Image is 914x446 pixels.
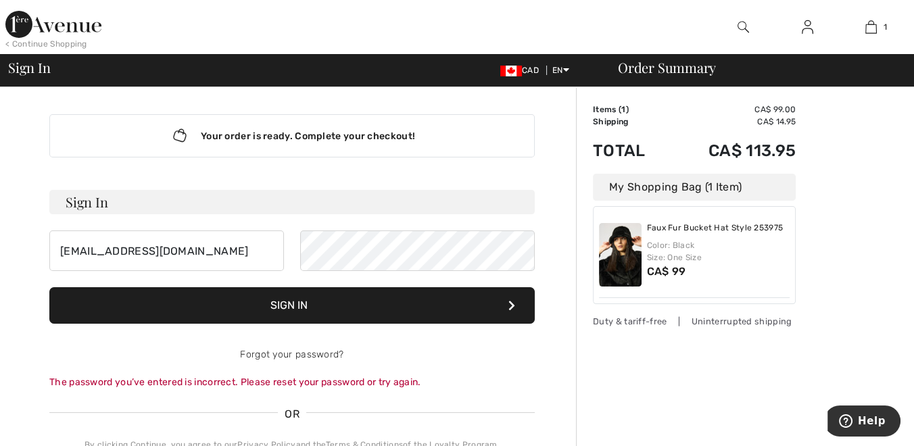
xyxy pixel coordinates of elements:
td: CA$ 14.95 [669,116,796,128]
img: search the website [738,19,749,35]
td: Items ( ) [593,103,669,116]
td: Total [593,128,669,174]
img: My Info [802,19,813,35]
img: 1ère Avenue [5,11,101,38]
div: Duty & tariff-free | Uninterrupted shipping [593,315,796,328]
span: Sign In [8,61,50,74]
span: 1 [621,105,625,114]
td: Shipping [593,116,669,128]
span: CA$ 99 [647,265,686,278]
div: Color: Black Size: One Size [647,239,790,264]
button: Sign In [49,287,535,324]
div: My Shopping Bag (1 Item) [593,174,796,201]
span: EN [552,66,569,75]
span: 1 [884,21,887,33]
h3: Sign In [49,190,535,214]
a: 1 [840,19,903,35]
td: CA$ 99.00 [669,103,796,116]
img: My Bag [865,19,877,35]
span: CAD [500,66,544,75]
input: E-mail [49,230,284,271]
div: The password you’ve entered is incorrect. Please reset your password or try again. [49,375,535,389]
iframe: Opens a widget where you can find more information [827,405,900,439]
a: Forgot your password? [240,349,343,360]
div: Your order is ready. Complete your checkout! [49,114,535,157]
div: < Continue Shopping [5,38,87,50]
a: Sign In [791,19,824,36]
span: OR [278,406,306,422]
a: Faux Fur Bucket Hat Style 253975 [647,223,784,234]
div: Order Summary [602,61,906,74]
img: Canadian Dollar [500,66,522,76]
td: CA$ 113.95 [669,128,796,174]
img: Faux Fur Bucket Hat Style 253975 [599,223,642,287]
